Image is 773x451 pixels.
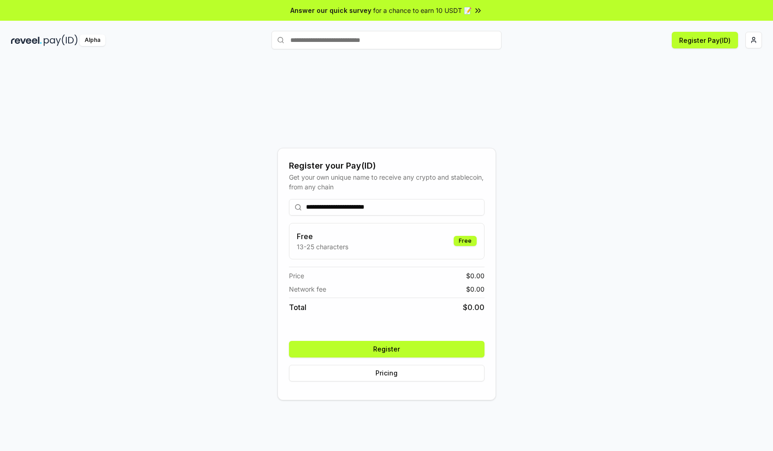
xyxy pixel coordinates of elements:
span: for a chance to earn 10 USDT 📝 [373,6,472,15]
span: Price [289,271,304,281]
button: Register [289,341,485,357]
img: pay_id [44,35,78,46]
div: Register your Pay(ID) [289,159,485,172]
span: $ 0.00 [466,271,485,281]
div: Alpha [80,35,105,46]
h3: Free [297,231,348,242]
p: 13-25 characters [297,242,348,252]
div: Get your own unique name to receive any crypto and stablecoin, from any chain [289,172,485,192]
span: Network fee [289,284,326,294]
span: Answer our quick survey [290,6,371,15]
div: Free [454,236,477,246]
span: Total [289,302,306,313]
span: $ 0.00 [466,284,485,294]
button: Register Pay(ID) [672,32,738,48]
span: $ 0.00 [463,302,485,313]
img: reveel_dark [11,35,42,46]
button: Pricing [289,365,485,381]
